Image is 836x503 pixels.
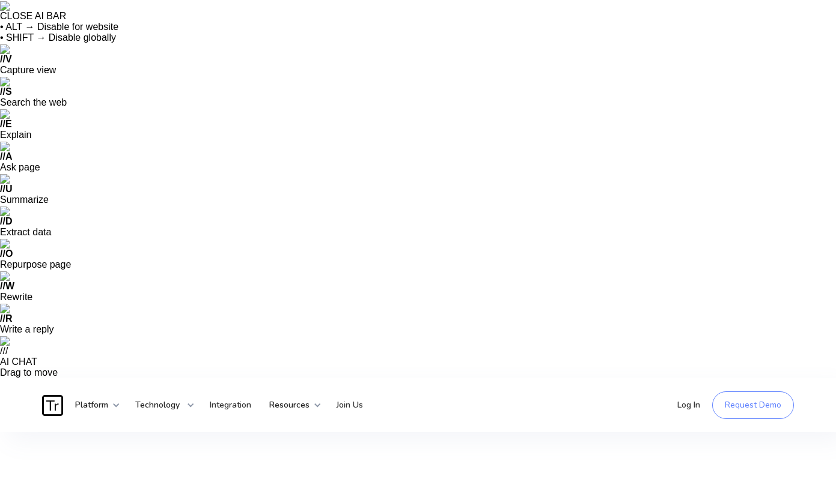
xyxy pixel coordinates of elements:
a: home [42,395,66,416]
a: Log In [668,387,709,423]
div: Resources [260,387,322,423]
div: Technology [126,387,195,423]
strong: Technology [135,399,180,411]
strong: Platform [75,399,108,411]
a: Integration [201,387,260,423]
div: Platform [66,387,120,423]
img: Traces Logo [42,395,63,416]
a: Join Us [328,387,372,423]
strong: Resources [269,399,310,411]
a: Request Demo [712,391,794,419]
